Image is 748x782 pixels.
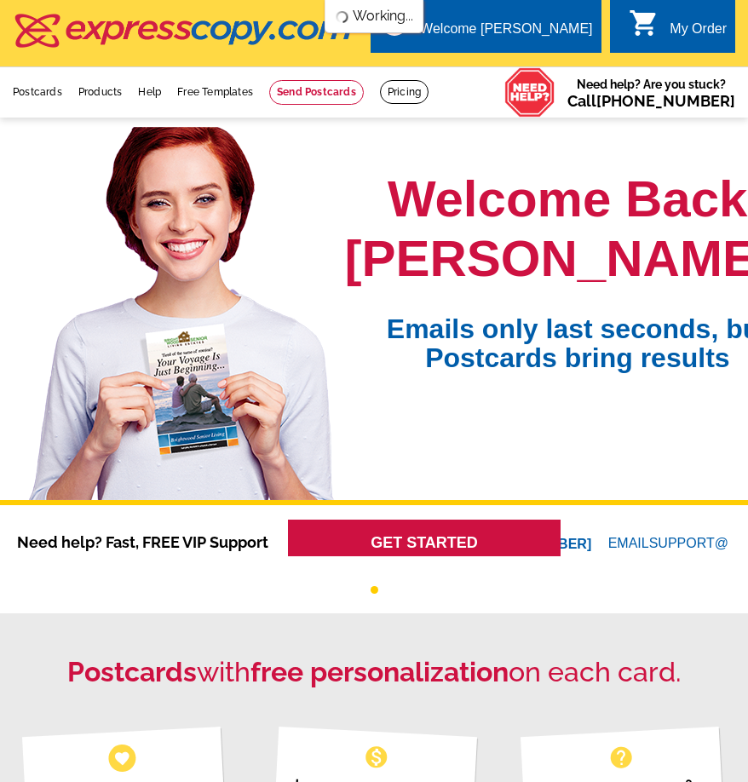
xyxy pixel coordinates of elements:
span: favorite [113,749,131,767]
i: shopping_cart [629,8,659,38]
span: Need help? Are you stuck? [567,76,735,110]
strong: Postcards [67,656,197,687]
font: SUPPORT@ [649,533,731,554]
a: shopping_cart My Order [629,19,727,40]
a: GET STARTED [288,520,561,566]
div: Welcome [PERSON_NAME] [420,21,592,45]
a: Free Templates [177,86,253,98]
div: My Order [670,21,727,45]
h2: with on each card. [13,656,735,688]
span: Need help? Fast, FREE VIP Support [17,531,290,554]
span: monetization_on [363,744,390,771]
a: Postcards [13,86,62,98]
a: Products [78,86,123,98]
a: Help [138,86,161,98]
button: 1 of 1 [371,586,378,594]
img: loading... [336,10,349,24]
a: [PHONE_NUMBER] [596,92,735,110]
strong: free personalization [250,656,509,687]
span: Call [567,92,735,110]
img: welcome-back-logged-in.png [19,127,345,500]
img: help [504,67,555,118]
span: help [607,744,635,771]
a: EMAILSUPPORT@ [608,536,731,550]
